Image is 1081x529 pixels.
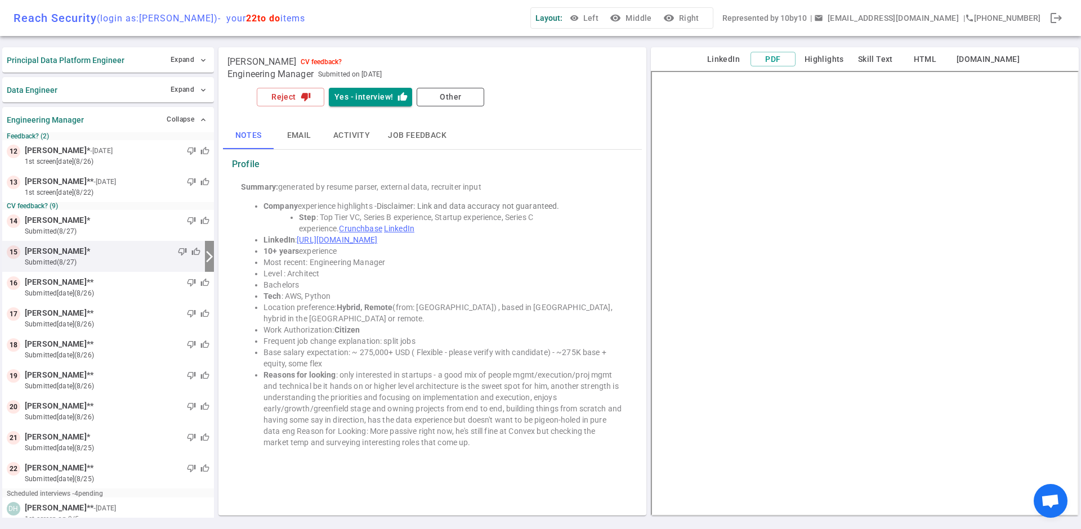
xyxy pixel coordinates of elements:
strong: Data Engineer [7,86,57,95]
button: Job feedback [379,122,455,149]
li: experience highlights - [263,200,624,212]
span: thumb_down [187,177,196,186]
button: visibilityRight [661,8,704,29]
span: thumb_up [191,247,200,256]
div: 13 [7,176,20,189]
span: thumb_up [200,278,209,287]
strong: Engineering Manager [7,115,84,124]
span: [PERSON_NAME] [25,276,87,288]
button: Other [417,88,484,106]
button: HTML [903,52,948,66]
strong: Profile [232,159,260,170]
span: [PERSON_NAME] [25,214,87,226]
div: 14 [7,214,20,228]
span: Engineering Manager [227,69,314,80]
li: : [263,234,624,245]
span: [PERSON_NAME] [25,338,87,350]
div: DH [7,502,20,515]
a: LinkedIn [384,224,414,233]
li: Level : Architect [263,268,624,279]
li: : only interested in startups - a good mix of people mgmt/execution/proj mgmt and technical be it... [263,369,624,448]
button: Activity [324,122,379,149]
span: thumb_down [187,402,196,411]
a: Open chat [1034,484,1067,518]
span: Layout: [535,14,562,23]
button: Collapse [164,111,209,128]
li: Location preference: (from: [GEOGRAPHIC_DATA]) , based in [GEOGRAPHIC_DATA], hybrid in the [GEOGR... [263,302,624,324]
li: Base salary expectation: ~ 275,000+ USD ( Flexible - please verify with candidate) - ~275K base +... [263,347,624,369]
small: submitted [DATE] (8/26) [25,412,209,422]
span: Submitted on [DATE] [318,69,382,80]
span: thumb_up [200,146,209,155]
div: generated by resume parser, external data, recruiter input [241,181,624,192]
div: Reach Security [14,11,305,25]
button: Left [567,8,603,29]
small: submitted [DATE] (8/26) [25,350,209,360]
li: experience [263,245,624,257]
i: thumb_down [301,92,311,102]
li: Frequent job change explanation: split jobs [263,335,624,347]
span: thumb_down [187,278,196,287]
strong: Tech [263,292,282,301]
strong: Citizen [334,325,360,334]
div: Represented by 10by10 | | [PHONE_NUMBER] [722,8,1040,29]
span: thumb_up [200,216,209,225]
button: Expand [168,52,209,68]
span: thumb_down [187,371,196,380]
div: 18 [7,338,20,352]
strong: 10+ years [263,246,299,255]
div: 16 [7,276,20,290]
span: [PERSON_NAME] [25,400,87,412]
li: : Top Tier VC, Series B experience, Startup experience, Series C experience. [299,212,624,234]
span: expand_less [199,115,208,124]
span: (login as: [PERSON_NAME] ) [97,13,218,24]
small: - [DATE] [93,177,116,187]
span: logout [1049,11,1063,25]
span: Disclaimer: Link and data accuracy not guaranteed. [377,201,560,210]
span: email [814,14,823,23]
span: [PERSON_NAME] [25,245,87,257]
div: 22 [7,462,20,476]
span: thumb_down [187,146,196,155]
span: thumb_down [178,247,187,256]
div: 12 [7,145,20,158]
span: [PERSON_NAME] [25,431,87,443]
div: basic tabs example [223,122,642,149]
small: submitted [DATE] (8/25) [25,443,209,453]
span: thumb_up [200,309,209,318]
i: visibility [610,12,621,24]
i: phone [965,14,974,23]
span: [PERSON_NAME] [227,56,296,68]
small: submitted [DATE] (8/25) [25,474,209,484]
a: Crunchbase [339,224,382,233]
button: Skill Text [853,52,898,66]
span: 22 to do [246,13,280,24]
iframe: candidate_document_preview__iframe [651,71,1079,515]
span: thumb_up [200,464,209,473]
span: [PERSON_NAME] [25,369,87,381]
span: [PERSON_NAME] [25,307,87,319]
div: 20 [7,400,20,414]
small: 1st Screen [DATE] (8/22) [25,187,209,198]
strong: Company [263,201,298,210]
li: : AWS, Python [263,290,624,302]
small: submitted (8/27) [25,226,209,236]
span: thumb_down [187,340,196,349]
li: Bachelors [263,279,624,290]
span: thumb_up [200,402,209,411]
small: - [DATE] [90,146,113,156]
li: Most recent: Engineering Manager [263,257,624,268]
button: Open a message box [812,8,963,29]
strong: Hybrid, Remote [337,303,393,312]
small: submitted (8/27) [25,257,200,267]
li: Work Authorization: [263,324,624,335]
span: [PERSON_NAME] [25,176,87,187]
button: PDF [751,52,796,67]
span: thumb_down [187,216,196,225]
span: 1st screen on 9/5 [25,514,79,524]
div: CV feedback? [301,58,342,66]
div: 15 [7,245,20,259]
small: 1st Screen [DATE] (8/26) [25,156,209,167]
span: - your items [218,13,305,24]
strong: Principal Data Platform Engineer [7,56,124,65]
